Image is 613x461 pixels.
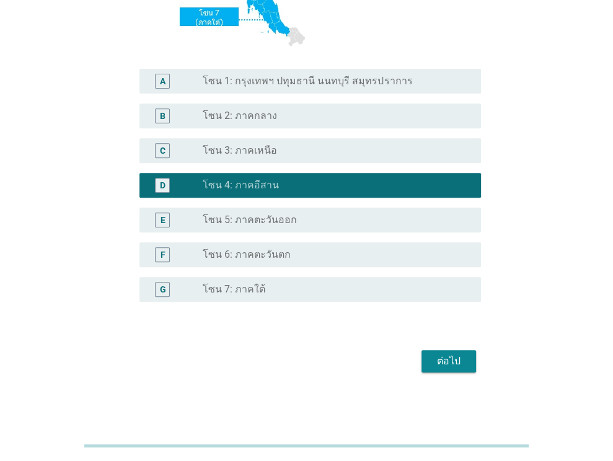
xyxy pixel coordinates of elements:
label: โซน 4: ภาคอีสาน [203,179,279,191]
div: ต่อไป [431,354,466,369]
div: A [160,75,165,88]
label: โซน 1: กรุงเทพฯ ปทุมธานี นนทบุรี สมุทรปราการ [203,75,412,87]
label: โซน 7: ภาคใต้ [203,283,265,296]
button: ต่อไป [421,350,476,372]
label: โซน 2: ภาคกลาง [203,110,277,122]
div: G [159,283,165,296]
div: E [160,214,165,227]
label: โซน 5: ภาคตะวันออก [203,214,297,226]
div: B [160,110,165,123]
div: D [160,179,165,192]
div: F [160,248,165,261]
label: โซน 6: ภาคตะวันตก [203,248,291,261]
label: โซน 3: ภาคเหนือ [203,144,277,157]
div: C [160,144,165,157]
